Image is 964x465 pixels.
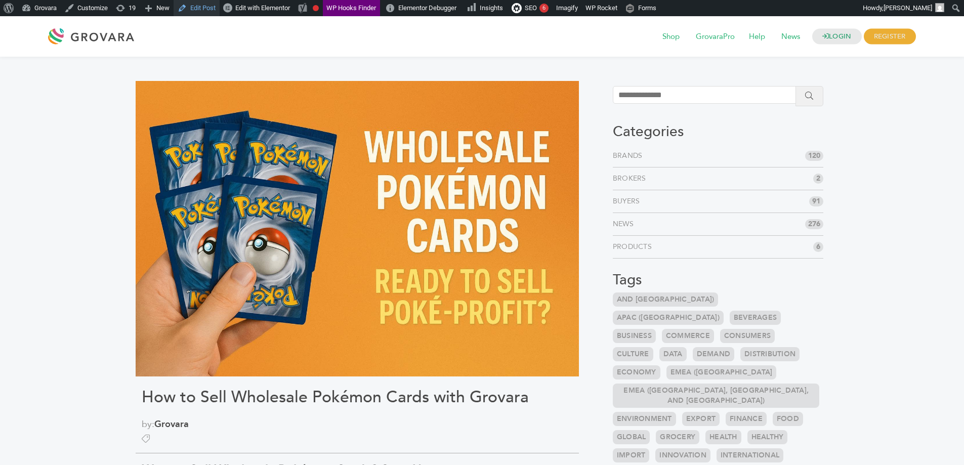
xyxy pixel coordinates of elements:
[480,4,503,12] span: Insights
[613,196,644,206] a: Buyers
[655,27,687,47] span: Shop
[773,412,803,426] a: Food
[613,329,656,343] a: Business
[235,4,290,12] span: Edit with Elementor
[659,347,687,361] a: Data
[613,311,724,325] a: APAC ([GEOGRAPHIC_DATA])
[313,5,319,11] div: Focus keyphrase not set
[805,151,823,161] span: 120
[774,31,807,43] a: News
[742,27,772,47] span: Help
[726,412,767,426] a: Finance
[613,151,647,161] a: Brands
[613,384,820,408] a: EMEA ([GEOGRAPHIC_DATA], [GEOGRAPHIC_DATA], and [GEOGRAPHIC_DATA])
[717,448,783,462] a: International
[864,29,916,45] span: REGISTER
[142,417,573,431] span: by:
[656,430,699,444] a: Grocery
[705,430,741,444] a: Health
[689,27,742,47] span: GrovaraPro
[613,123,824,141] h3: Categories
[613,242,656,252] a: Products
[774,27,807,47] span: News
[666,365,777,379] a: EMEA ([GEOGRAPHIC_DATA]
[613,347,653,361] a: Culture
[742,31,772,43] a: Help
[662,329,714,343] a: Commerce
[884,4,932,12] span: [PERSON_NAME]
[655,448,710,462] a: Innovation
[613,292,719,307] a: and [GEOGRAPHIC_DATA])
[720,329,775,343] a: Consumers
[812,29,862,45] a: LOGIN
[813,174,823,184] span: 2
[813,242,823,252] span: 6
[689,31,742,43] a: GrovaraPro
[613,430,650,444] a: Global
[154,418,189,431] a: Grovara
[613,174,650,184] a: Brokers
[747,430,788,444] a: Healthy
[613,272,824,289] h3: Tags
[730,311,781,325] a: Beverages
[613,412,676,426] a: Environment
[539,4,549,13] div: 6
[809,196,823,206] span: 91
[740,347,800,361] a: Distribution
[142,388,573,407] h1: How to Sell Wholesale Pokémon Cards with Grovara
[693,347,735,361] a: Demand
[682,412,720,426] a: Export
[805,219,823,229] span: 276
[525,4,537,12] span: SEO
[613,365,660,379] a: Economy
[613,219,638,229] a: News
[613,448,650,462] a: Import
[655,31,687,43] a: Shop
